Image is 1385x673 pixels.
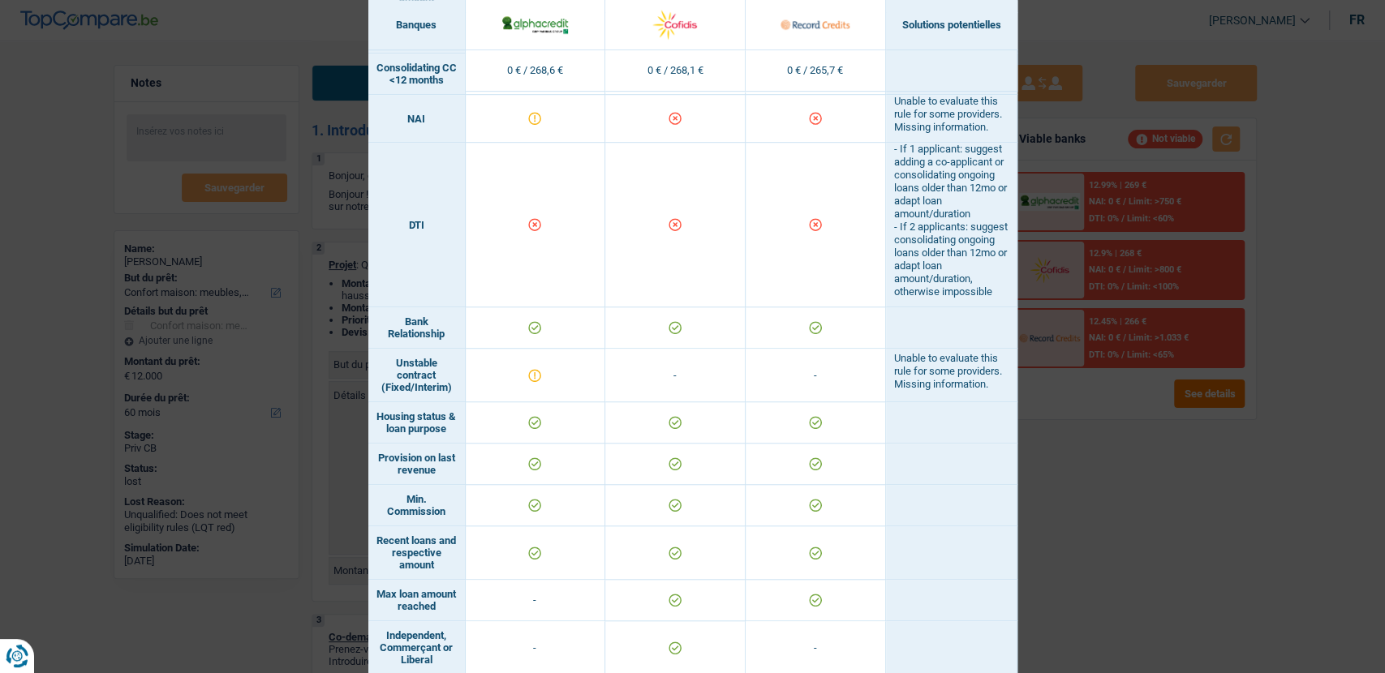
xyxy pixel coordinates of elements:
[368,54,466,95] td: Consolidating CC <12 months
[466,50,606,92] td: 0 € / 268,6 €
[368,402,466,444] td: Housing status & loan purpose
[886,143,1017,307] td: - If 1 applicant: suggest adding a co-applicant or consolidating ongoing loans older than 12mo or...
[501,14,570,35] img: AlphaCredit
[368,444,466,485] td: Provision on last revenue
[368,580,466,621] td: Max loan amount reached
[746,349,886,402] td: -
[605,349,746,402] td: -
[886,349,1017,402] td: Unable to evaluate this rule for some providers. Missing information.
[368,349,466,402] td: Unstable contract (Fixed/Interim)
[368,307,466,349] td: Bank Relationship
[640,7,709,42] img: Cofidis
[466,580,606,621] td: -
[368,143,466,307] td: DTI
[746,50,886,92] td: 0 € / 265,7 €
[886,95,1017,143] td: Unable to evaluate this rule for some providers. Missing information.
[781,7,849,42] img: Record Credits
[368,485,466,526] td: Min. Commission
[368,95,466,143] td: NAI
[605,50,746,92] td: 0 € / 268,1 €
[368,526,466,580] td: Recent loans and respective amount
